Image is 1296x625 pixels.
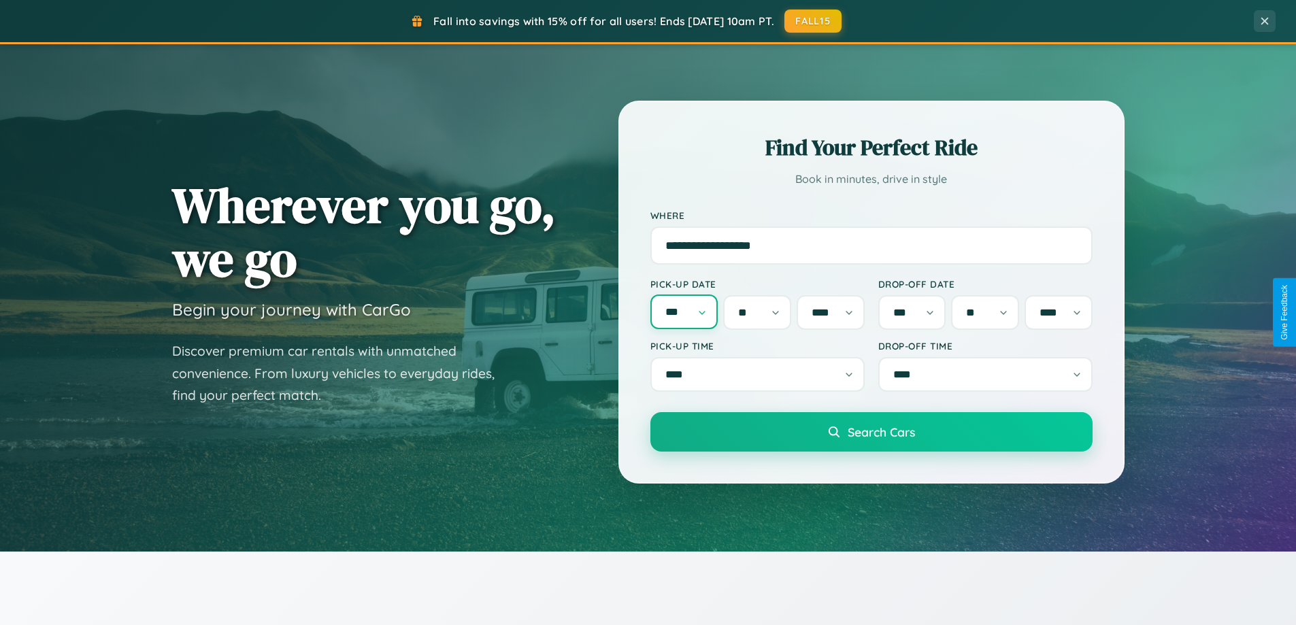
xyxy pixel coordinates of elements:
[650,278,865,290] label: Pick-up Date
[650,209,1093,221] label: Where
[172,299,411,320] h3: Begin your journey with CarGo
[1280,285,1289,340] div: Give Feedback
[433,14,774,28] span: Fall into savings with 15% off for all users! Ends [DATE] 10am PT.
[650,169,1093,189] p: Book in minutes, drive in style
[878,340,1093,352] label: Drop-off Time
[650,412,1093,452] button: Search Cars
[172,340,512,407] p: Discover premium car rentals with unmatched convenience. From luxury vehicles to everyday rides, ...
[650,133,1093,163] h2: Find Your Perfect Ride
[172,178,556,286] h1: Wherever you go, we go
[848,424,915,439] span: Search Cars
[878,278,1093,290] label: Drop-off Date
[784,10,842,33] button: FALL15
[650,340,865,352] label: Pick-up Time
